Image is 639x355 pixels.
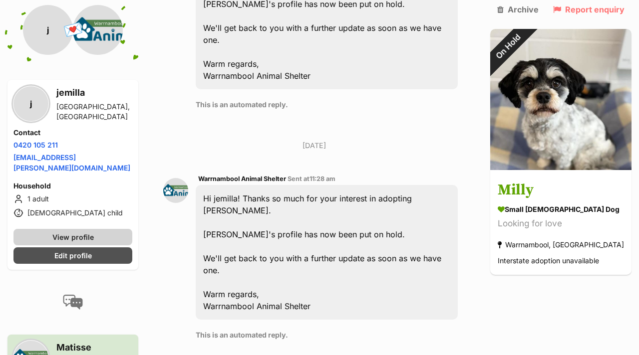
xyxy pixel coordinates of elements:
[310,175,335,182] span: 11:28 am
[288,175,335,182] span: Sent at
[13,181,132,191] h4: Household
[13,128,132,138] h4: Contact
[198,175,286,182] span: Warrnambool Animal Shelter
[490,29,632,170] img: Milly
[54,250,92,261] span: Edit profile
[56,102,132,122] div: [GEOGRAPHIC_DATA], [GEOGRAPHIC_DATA]
[56,341,132,355] h3: Matisse
[13,247,132,264] a: Edit profile
[52,232,94,242] span: View profile
[63,295,83,310] img: conversation-icon-4a6f8262b818ee0b60e3300018af0b2d0b884aa5de6e9bcb8d3d4eeb1a70a7c4.svg
[13,86,48,121] div: j
[13,229,132,245] a: View profile
[498,238,624,252] div: Warrnambool, [GEOGRAPHIC_DATA]
[73,5,123,55] img: Warrnambool Animal Shelter profile pic
[23,5,73,55] div: j
[56,86,132,100] h3: jemilla
[62,19,84,41] span: 💌
[196,185,458,320] div: Hi jemilla! Thanks so much for your interest in adopting [PERSON_NAME]. [PERSON_NAME]'s profile h...
[498,217,624,231] div: Looking for love
[163,140,465,151] p: [DATE]
[553,5,625,14] a: Report enquiry
[498,179,624,202] h3: Milly
[498,204,624,215] div: small [DEMOGRAPHIC_DATA] Dog
[13,153,130,172] a: [EMAIL_ADDRESS][PERSON_NAME][DOMAIN_NAME]
[490,172,632,275] a: Milly small [DEMOGRAPHIC_DATA] Dog Looking for love Warrnambool, [GEOGRAPHIC_DATA] Interstate ado...
[477,16,539,78] div: On Hold
[13,207,132,219] li: [DEMOGRAPHIC_DATA] child
[498,257,599,265] span: Interstate adoption unavailable
[196,330,458,340] p: This is an automated reply.
[13,193,132,205] li: 1 adult
[497,5,539,14] a: Archive
[196,99,458,110] p: This is an automated reply.
[13,141,58,149] a: 0420 105 211
[163,178,188,203] img: Warrnambool Animal Shelter profile pic
[490,162,632,172] a: On Hold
